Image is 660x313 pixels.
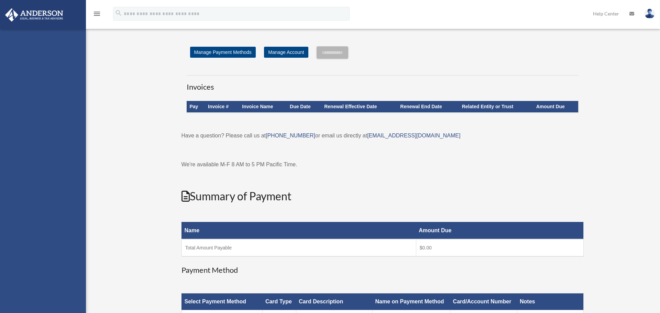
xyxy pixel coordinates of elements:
[416,222,583,239] th: Amount Due
[181,293,263,310] th: Select Payment Method
[93,10,101,18] i: menu
[287,101,321,113] th: Due Date
[263,293,296,310] th: Card Type
[416,239,583,256] td: $0.00
[450,293,517,310] th: Card/Account Number
[645,9,655,19] img: User Pic
[190,47,256,58] a: Manage Payment Methods
[181,222,416,239] th: Name
[367,133,460,138] a: [EMAIL_ADDRESS][DOMAIN_NAME]
[115,9,122,17] i: search
[459,101,533,113] th: Related Entity or Trust
[373,293,450,310] th: Name on Payment Method
[181,239,416,256] td: Total Amount Payable
[239,101,287,113] th: Invoice Name
[187,101,205,113] th: Pay
[397,101,459,113] th: Renewal End Date
[266,133,315,138] a: [PHONE_NUMBER]
[181,189,584,204] h2: Summary of Payment
[296,293,372,310] th: Card Description
[264,47,308,58] a: Manage Account
[205,101,239,113] th: Invoice #
[93,12,101,18] a: menu
[181,131,584,141] p: Have a question? Please call us at or email us directly at
[517,293,583,310] th: Notes
[187,75,579,92] h3: Invoices
[181,265,584,276] h3: Payment Method
[3,8,65,22] img: Anderson Advisors Platinum Portal
[321,101,397,113] th: Renewal Effective Date
[533,101,578,113] th: Amount Due
[181,160,584,169] p: We're available M-F 8 AM to 5 PM Pacific Time.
